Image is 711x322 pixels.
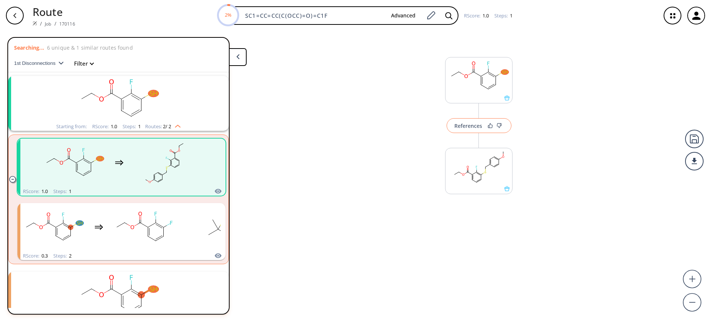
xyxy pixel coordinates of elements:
div: Steps : [53,189,71,194]
svg: CCOC(=O)c1cccc(SCc2ccc(OC)cc2)c1F [131,140,198,186]
img: Spaya logo [33,21,37,26]
span: 0.3 [40,252,48,259]
span: 1st Disconnections [14,60,59,66]
svg: CCOC(=O)c1cccc(S)c1F [22,272,215,318]
div: RScore : [464,13,489,18]
div: RScore : [23,189,48,194]
a: Job [45,21,51,27]
text: 2% [225,11,231,18]
svg: CCOC(=O)c1cccc(S)c1F [41,140,107,186]
button: 1st Disconnections [14,54,70,72]
button: Filter [70,61,93,66]
svg: CCOC(=O)c1cccc(F)c1F [111,204,177,250]
div: References [454,123,482,128]
span: 1.0 [110,123,117,130]
p: Route [33,4,75,20]
li: / [54,20,56,27]
button: Advanced [385,9,421,23]
div: Routes: [145,124,181,129]
span: 1 [68,188,71,195]
img: Up [171,122,181,128]
svg: CCOC(=O)c1cccc(S)c1F [445,57,512,95]
p: Searching... [14,44,44,52]
a: 170116 [59,21,75,27]
span: 1.0 [40,188,48,195]
svg: CCOC(=O)c1cccc(S)c1F [22,76,215,122]
button: References [447,118,511,133]
svg: CCOC(=O)c1cccc(S)c1F [20,204,87,250]
div: Steps : [53,253,71,258]
span: 1 [509,12,513,19]
span: 2 / 2 [163,124,171,129]
input: Enter SMILES [241,12,385,19]
svg: CC(C)(C)S [185,204,251,250]
div: Steps : [123,124,141,129]
svg: CCOC(=O)c1cccc(SCc2ccc(OC)cc2)c1F [445,148,512,186]
span: 1 [137,123,141,130]
p: 6 unique & 1 similar routes found [47,44,133,52]
div: Starting from: [56,124,87,129]
span: 2 [68,252,71,259]
div: RScore : [92,124,117,129]
span: 1.0 [481,12,489,19]
div: Steps : [494,13,513,18]
li: / [40,20,42,27]
div: RScore : [23,253,48,258]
